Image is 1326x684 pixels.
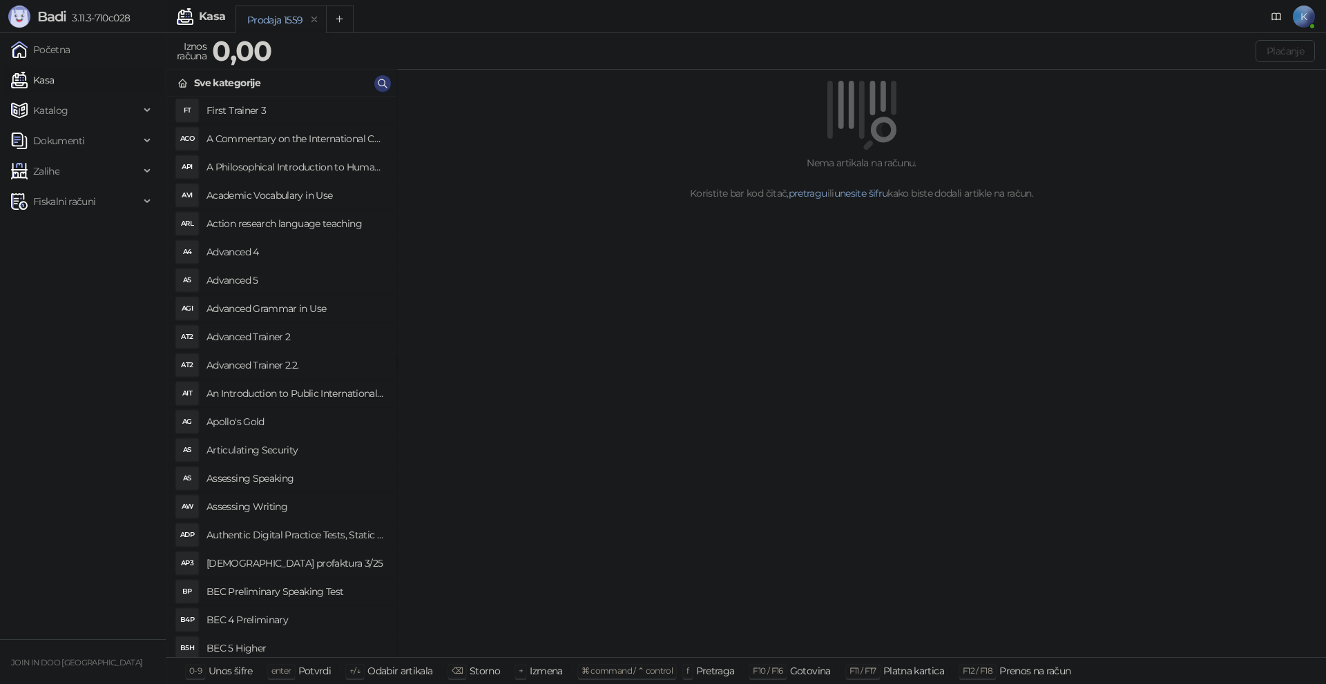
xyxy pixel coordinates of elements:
[298,662,331,680] div: Potvrdi
[176,156,198,178] div: API
[11,36,70,63] a: Početna
[999,662,1070,680] div: Prenos na račun
[37,8,66,25] span: Badi
[206,552,385,574] h4: [DEMOGRAPHIC_DATA] profaktura 3/25
[176,552,198,574] div: AP3
[206,354,385,376] h4: Advanced Trainer 2.2.
[33,157,59,185] span: Zalihe
[753,665,782,676] span: F10 / F16
[206,213,385,235] h4: Action research language teaching
[206,297,385,320] h4: Advanced Grammar in Use
[176,184,198,206] div: AVI
[247,12,302,28] div: Prodaja 1559
[209,662,253,680] div: Unos šifre
[206,128,385,150] h4: A Commentary on the International Convent on Civil and Political Rights
[789,187,827,199] a: pretragu
[206,609,385,631] h4: BEC 4 Preliminary
[367,662,432,680] div: Odabir artikala
[176,269,198,291] div: A5
[176,580,198,603] div: BP
[176,524,198,546] div: ADP
[176,99,198,121] div: FT
[206,184,385,206] h4: Academic Vocabulary in Use
[8,6,30,28] img: Logo
[206,467,385,489] h4: Assessing Speaking
[176,382,198,404] div: AIT
[176,354,198,376] div: AT2
[33,188,95,215] span: Fiskalni računi
[582,665,673,676] span: ⌘ command / ⌃ control
[11,66,54,94] a: Kasa
[696,662,735,680] div: Pretraga
[176,411,198,433] div: AG
[452,665,463,676] span: ⌫
[1256,40,1315,62] button: Plaćanje
[206,580,385,603] h4: BEC Preliminary Speaking Test
[414,155,1309,201] div: Nema artikala na računu. Koristite bar kod čitač, ili kako biste dodali artikle na račun.
[206,241,385,263] h4: Advanced 4
[174,37,209,65] div: Iznos računa
[33,97,68,124] span: Katalog
[1265,6,1287,28] a: Dokumentacija
[176,241,198,263] div: A4
[206,439,385,461] h4: Articulating Security
[963,665,992,676] span: F12 / F18
[206,326,385,348] h4: Advanced Trainer 2
[176,128,198,150] div: ACO
[206,269,385,291] h4: Advanced 5
[11,658,142,667] small: JOIN IN DOO [GEOGRAPHIC_DATA]
[326,6,354,33] button: Add tab
[470,662,500,680] div: Storno
[166,97,396,657] div: grid
[176,637,198,659] div: B5H
[176,297,198,320] div: AGI
[790,662,831,680] div: Gotovina
[834,187,888,199] a: unesite šifru
[206,99,385,121] h4: First Trainer 3
[176,326,198,348] div: AT2
[206,382,385,404] h4: An Introduction to Public International Law
[519,665,523,676] span: +
[349,665,361,676] span: ↑/↓
[176,496,198,518] div: AW
[530,662,562,680] div: Izmena
[189,665,202,676] span: 0-9
[212,34,271,68] strong: 0,00
[33,127,84,155] span: Dokumenti
[199,11,225,22] div: Kasa
[305,14,323,26] button: remove
[883,662,944,680] div: Platna kartica
[66,12,130,24] span: 3.11.3-710c028
[176,439,198,461] div: AS
[1293,6,1315,28] span: K
[849,665,876,676] span: F11 / F17
[194,75,260,90] div: Sve kategorije
[206,411,385,433] h4: Apollo's Gold
[176,467,198,489] div: AS
[686,665,689,676] span: f
[176,609,198,631] div: B4P
[206,496,385,518] h4: Assessing Writing
[206,637,385,659] h4: BEC 5 Higher
[176,213,198,235] div: ARL
[206,524,385,546] h4: Authentic Digital Practice Tests, Static online 1ed
[206,156,385,178] h4: A Philosophical Introduction to Human Rights
[271,665,291,676] span: enter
